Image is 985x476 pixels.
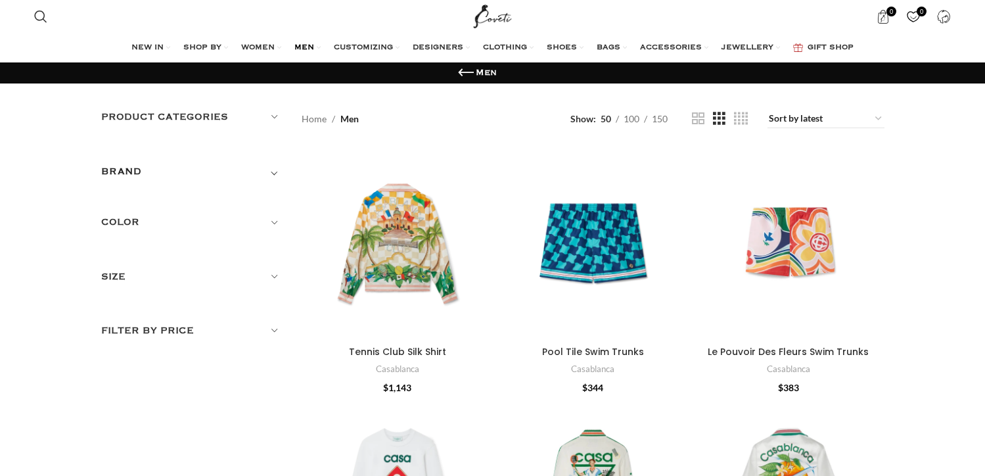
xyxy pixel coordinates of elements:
h5: BRAND [101,164,142,179]
bdi: 383 [778,382,799,393]
h5: Color [101,215,283,229]
span: BAGS [597,43,620,53]
span: 100 [624,113,639,124]
span: MEN [294,43,314,53]
a: Tennis Club Silk Shirt [302,148,493,340]
a: Le Pouvoir Des Fleurs Swim Trunks [708,345,869,358]
span: $ [383,382,388,393]
nav: Breadcrumb [302,112,359,126]
span: SHOP BY [183,43,221,53]
a: Le Pouvoir Des Fleurs Swim Trunks [693,148,884,340]
a: Tennis Club Silk Shirt [349,345,446,358]
a: Pool Tile Swim Trunks [497,148,689,340]
a: Casablanca [767,363,810,375]
span: NEW IN [131,43,164,53]
span: Show [570,112,596,126]
a: 0 [900,3,927,30]
a: Casablanca [376,363,419,375]
div: My Wishlist [900,3,927,30]
a: Pool Tile Swim Trunks [542,345,644,358]
span: CLOTHING [483,43,527,53]
span: GIFT SHOP [808,43,854,53]
span: JEWELLERY [722,43,773,53]
a: Go back [456,63,476,83]
bdi: 344 [582,382,603,393]
div: Toggle filter [101,164,283,187]
a: JEWELLERY [722,35,780,61]
span: CUSTOMIZING [334,43,393,53]
span: $ [582,382,587,393]
span: ACCESSORIES [640,43,702,53]
a: Site logo [470,10,515,21]
a: SHOP BY [183,35,228,61]
span: 150 [652,113,668,124]
a: Grid view 3 [713,110,725,127]
img: GiftBag [793,43,803,52]
a: WOMEN [241,35,281,61]
span: Men [340,112,359,126]
span: WOMEN [241,43,275,53]
a: ACCESSORIES [640,35,708,61]
span: DESIGNERS [413,43,463,53]
a: Search [28,3,54,30]
h5: Size [101,270,283,284]
a: DESIGNERS [413,35,470,61]
span: SHOES [547,43,577,53]
span: 0 [886,7,896,16]
select: Shop order [767,110,884,128]
a: CLOTHING [483,35,534,61]
a: MEN [294,35,321,61]
a: CUSTOMIZING [334,35,400,61]
a: GIFT SHOP [793,35,854,61]
span: 0 [917,7,927,16]
a: 150 [647,112,672,126]
a: BAGS [597,35,627,61]
a: 100 [619,112,644,126]
a: Casablanca [571,363,614,375]
h1: Men [476,67,497,79]
h5: Filter by price [101,323,283,338]
h5: Product categories [101,110,283,124]
a: 50 [596,112,616,126]
div: Main navigation [28,35,957,61]
span: $ [778,382,783,393]
a: Grid view 4 [734,110,748,127]
a: NEW IN [131,35,170,61]
a: Home [302,112,327,126]
a: 0 [870,3,897,30]
a: Grid view 2 [692,110,704,127]
a: SHOES [547,35,584,61]
bdi: 1,143 [383,382,411,393]
span: 50 [601,113,611,124]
